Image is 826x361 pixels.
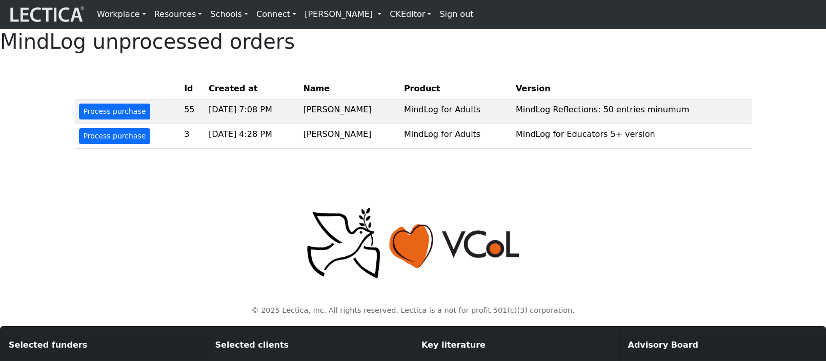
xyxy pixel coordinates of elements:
td: 3 [180,124,205,149]
div: Selected clients [207,335,413,356]
th: Created at [205,78,299,99]
div: Selected funders [1,335,207,356]
th: Version [512,78,751,99]
td: [PERSON_NAME] [299,99,399,124]
a: Schools [206,4,252,25]
p: © 2025 Lectica, Inc. All rights reserved. Lectica is a not for profit 501(c)(3) corporation. [81,305,746,316]
div: Advisory Board [620,335,826,356]
a: Resources [150,4,207,25]
a: CKEditor [386,4,435,25]
img: lecticalive [8,5,85,24]
th: Id [180,78,205,99]
td: MindLog for Educators 5+ version [512,124,751,149]
th: Product [400,78,512,99]
div: Key literature [413,335,619,356]
td: MindLog Reflections: 50 entries minumum [512,99,751,124]
td: MindLog for Adults [400,99,512,124]
td: 55 [180,99,205,124]
td: [PERSON_NAME] [299,124,399,149]
th: Name [299,78,399,99]
button: Process purchase [79,104,151,119]
td: MindLog for Adults [400,124,512,149]
td: [DATE] 7:08 PM [205,99,299,124]
a: [PERSON_NAME] [300,4,386,25]
td: [DATE] 4:28 PM [205,124,299,149]
a: Connect [252,4,300,25]
a: Sign out [435,4,477,25]
button: Process purchase [79,128,151,144]
a: Workplace [93,4,150,25]
img: Peace, love, VCoL [304,206,523,280]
